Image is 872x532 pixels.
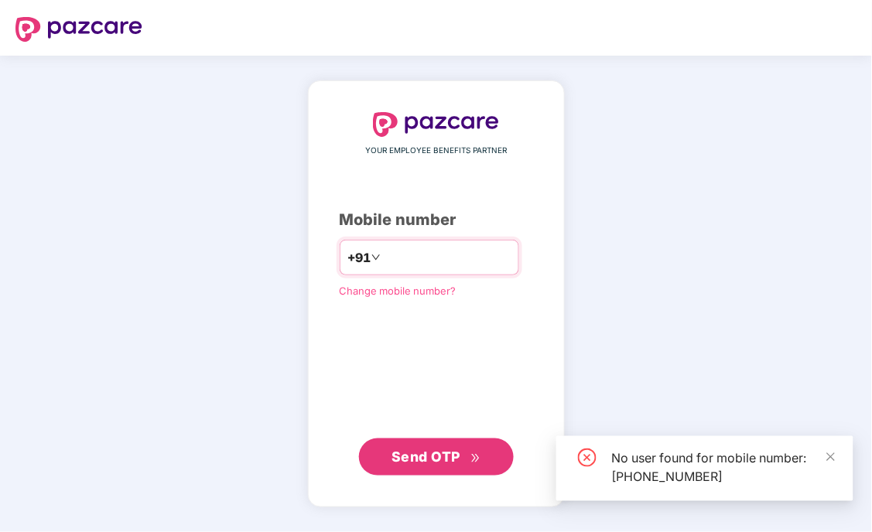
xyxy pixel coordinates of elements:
[348,248,371,268] span: +91
[340,285,457,297] a: Change mobile number?
[392,448,460,465] span: Send OTP
[340,208,533,232] div: Mobile number
[826,452,836,462] span: close
[578,448,597,467] span: close-circle
[612,448,835,486] div: No user found for mobile number: [PHONE_NUMBER]
[470,453,480,463] span: double-right
[15,17,142,42] img: logo
[371,253,381,262] span: down
[359,438,514,476] button: Send OTPdouble-right
[365,145,507,157] span: YOUR EMPLOYEE BENEFITS PARTNER
[373,112,500,137] img: logo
